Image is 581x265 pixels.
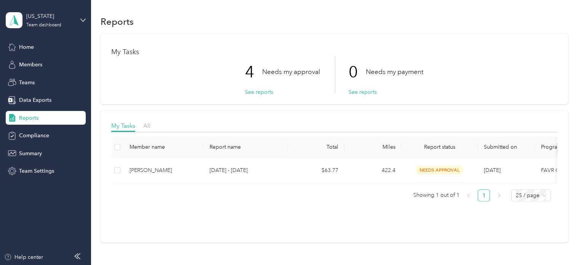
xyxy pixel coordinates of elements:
button: Help center [4,253,43,261]
span: right [497,193,501,198]
span: Home [19,43,34,51]
iframe: Everlance-gr Chat Button Frame [538,222,581,265]
li: Previous Page [463,189,475,201]
span: All [143,122,150,129]
th: Member name [123,137,203,157]
span: needs approval [416,166,464,175]
span: Teams [19,79,35,87]
div: Member name [130,144,197,150]
li: Next Page [493,189,505,201]
button: right [493,189,505,201]
span: Report status [408,144,472,150]
p: [DATE] - [DATE] [210,166,281,174]
span: left [466,193,471,198]
span: Compliance [19,132,49,140]
p: 4 [245,56,262,88]
span: [DATE] [484,167,501,173]
span: Showing 1 out of 1 [413,189,459,201]
button: See reports [349,88,377,96]
div: Total [293,144,338,150]
span: Summary [19,149,42,157]
th: Report name [203,137,287,157]
h1: Reports [101,18,134,26]
button: left [463,189,475,201]
p: Needs my approval [262,67,320,77]
div: [PERSON_NAME] [130,166,197,174]
button: See reports [245,88,273,96]
div: Page Size [511,189,551,201]
p: Needs my payment [366,67,423,77]
li: 1 [478,189,490,201]
p: 0 [349,56,366,88]
span: Members [19,61,42,69]
h1: My Tasks [111,48,557,56]
span: My Tasks [111,122,135,129]
div: [US_STATE] [26,12,74,20]
div: Miles [351,144,395,150]
span: Team Settings [19,167,54,175]
span: Reports [19,114,38,122]
td: 422.4 [344,157,402,183]
td: $63.77 [287,157,344,183]
th: Submitted on [478,137,535,157]
div: Team dashboard [26,23,61,27]
a: 1 [478,190,490,201]
span: 25 / page [516,190,546,201]
span: Data Exports [19,96,51,104]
